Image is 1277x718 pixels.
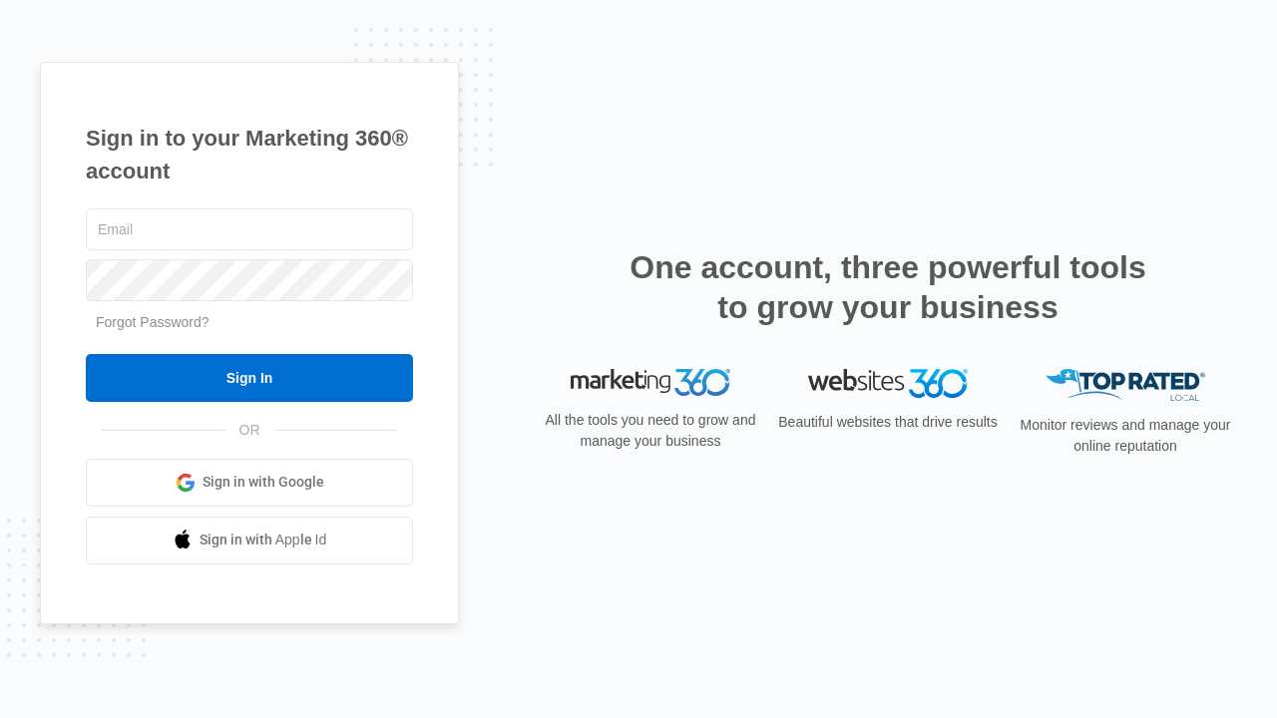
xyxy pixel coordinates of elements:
[1014,415,1237,457] p: Monitor reviews and manage your online reputation
[1046,369,1205,402] img: Top Rated Local
[86,208,413,250] input: Email
[96,314,210,330] a: Forgot Password?
[808,369,968,398] img: Websites 360
[624,247,1152,327] h2: One account, three powerful tools to grow your business
[776,412,1000,433] p: Beautiful websites that drive results
[203,472,324,493] span: Sign in with Google
[539,410,762,452] p: All the tools you need to grow and manage your business
[86,459,413,507] a: Sign in with Google
[200,530,327,550] span: Sign in with Apple Id
[225,420,274,441] span: OR
[86,517,413,564] a: Sign in with Apple Id
[571,369,730,397] img: Marketing 360
[86,122,413,187] h1: Sign in to your Marketing 360® account
[86,354,413,402] input: Sign In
